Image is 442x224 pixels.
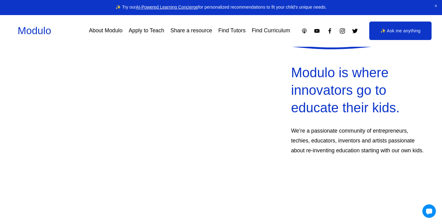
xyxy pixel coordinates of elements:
[291,64,424,117] h2: Modulo is where innovators go to educate their kids.
[89,25,122,36] a: About Modulo
[369,22,432,40] a: ✨ Ask me anything
[18,25,51,36] a: Modulo
[352,28,358,34] a: Twitter
[252,25,290,36] a: Find Curriculum
[327,28,333,34] a: Facebook
[301,28,308,34] a: Apple Podcasts
[291,126,424,156] p: We’re a passionate community of entrepreneurs, techies, educators, inventors and artists passiona...
[136,5,198,10] a: AI-Powered Learning Concierge
[314,28,320,34] a: YouTube
[129,25,164,36] a: Apply to Teach
[170,25,212,36] a: Share a resource
[218,25,246,36] a: Find Tutors
[339,28,346,34] a: Instagram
